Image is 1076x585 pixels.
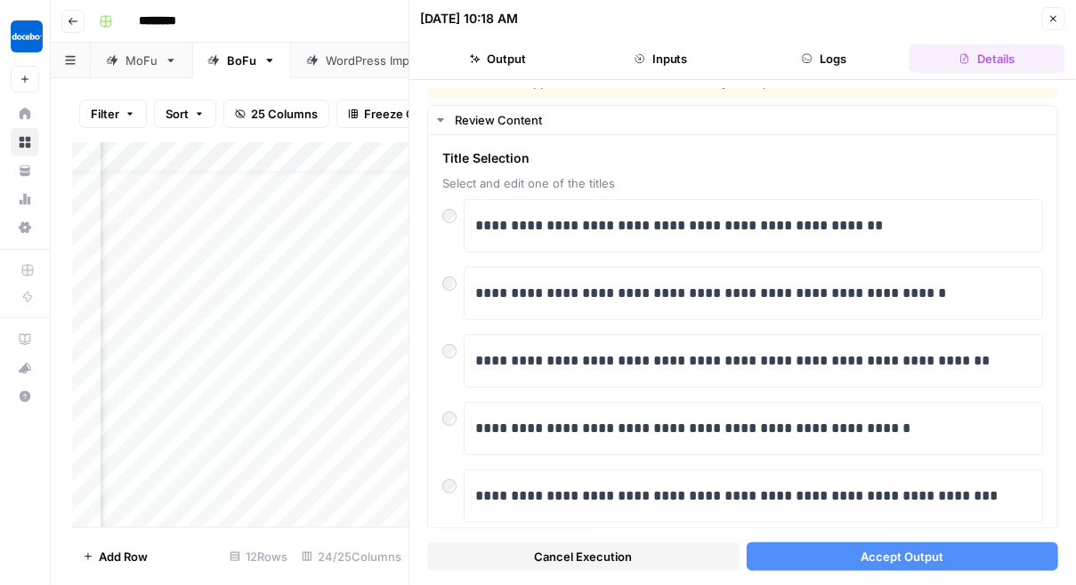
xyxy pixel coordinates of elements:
div: Review Content [455,111,1047,129]
button: Filter [79,100,147,128]
button: Accept Output [747,542,1059,571]
button: Sort [154,100,216,128]
div: What's new? [12,355,38,381]
a: Your Data [11,156,39,185]
div: [DATE] 10:18 AM [420,10,518,28]
a: Usage [11,185,39,213]
button: 25 Columns [223,100,329,128]
a: Home [11,100,39,128]
button: Inputs [583,44,739,73]
a: BoFu [192,43,291,78]
button: Add Row [72,542,158,571]
a: WordPress Import EN [291,43,480,78]
button: Cancel Execution [427,542,740,571]
span: Title Selection [442,149,1043,167]
div: BoFu [227,52,256,69]
img: Docebo Logo [11,20,43,52]
div: 12 Rows [222,542,295,571]
button: What's new? [11,354,39,382]
button: Output [420,44,576,73]
div: WordPress Import EN [326,52,445,69]
a: Settings [11,213,39,242]
span: 25 Columns [251,105,318,123]
span: Filter [91,105,119,123]
span: Sort [166,105,189,123]
button: Workspace: Docebo [11,14,39,59]
span: Select and edit one of the titles [442,174,1043,192]
button: Details [910,44,1065,73]
button: Freeze Columns [336,100,467,128]
button: Logs [747,44,902,73]
div: MoFu [125,52,158,69]
button: Help + Support [11,382,39,411]
a: Browse [11,128,39,156]
span: Freeze Columns [364,105,456,123]
span: Accept Output [861,548,943,565]
button: Review Content [428,106,1057,134]
a: MoFu [91,43,192,78]
span: Add Row [99,548,148,565]
a: AirOps Academy [11,325,39,354]
div: 24/25 Columns [295,542,409,571]
span: Cancel Execution [534,548,632,565]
